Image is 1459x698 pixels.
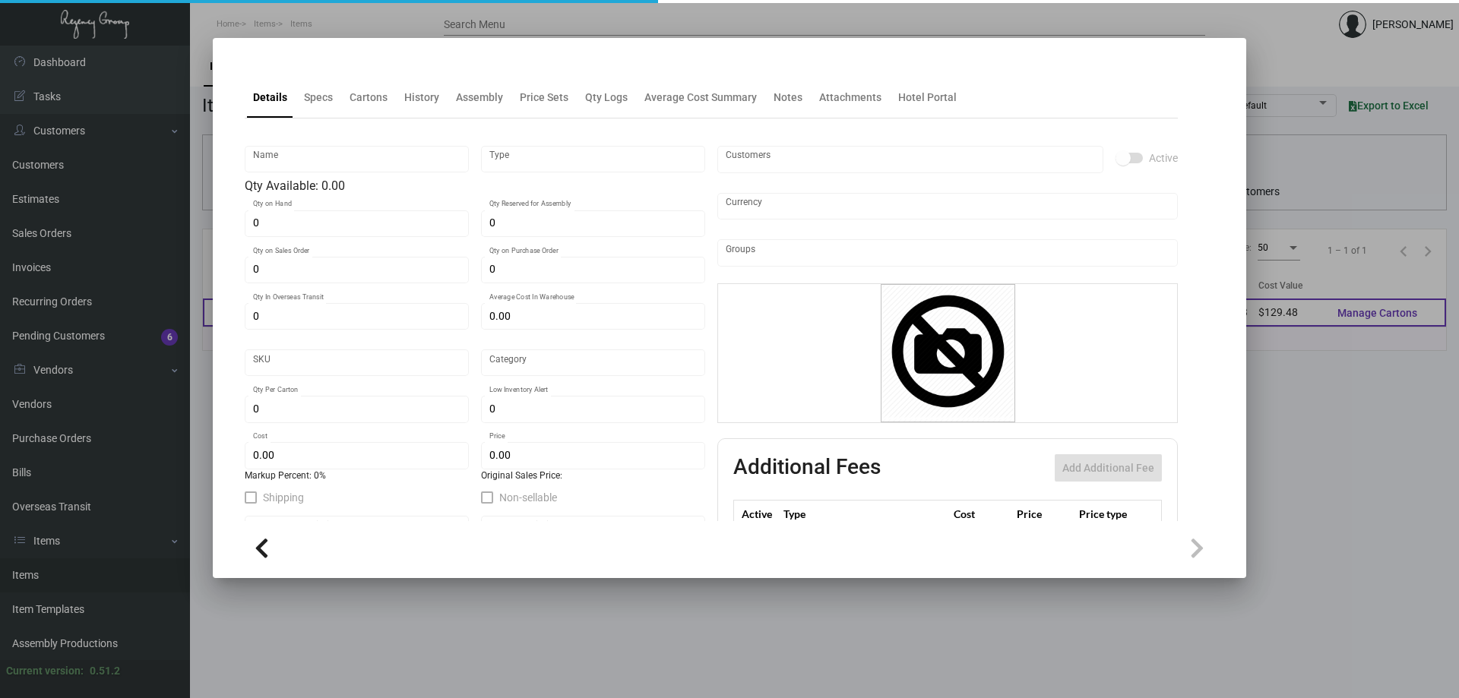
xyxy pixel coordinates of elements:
div: Current version: [6,663,84,679]
div: Details [253,90,287,106]
input: Add new.. [726,153,1096,166]
input: Add new.. [726,247,1170,259]
div: Qty Available: 0.00 [245,177,705,195]
div: History [404,90,439,106]
h2: Additional Fees [733,454,881,482]
th: Cost [950,501,1012,527]
span: Add Additional Fee [1062,462,1154,474]
div: Average Cost Summary [644,90,757,106]
th: Price [1013,501,1075,527]
div: Assembly [456,90,503,106]
span: Active [1149,149,1178,167]
th: Active [734,501,780,527]
div: Notes [774,90,802,106]
span: Non-sellable [499,488,557,507]
div: Specs [304,90,333,106]
div: Hotel Portal [898,90,957,106]
th: Type [780,501,950,527]
div: 0.51.2 [90,663,120,679]
div: Qty Logs [585,90,628,106]
div: Attachments [819,90,881,106]
span: Shipping [263,488,304,507]
button: Add Additional Fee [1055,454,1162,482]
div: Cartons [350,90,388,106]
div: Price Sets [520,90,568,106]
th: Price type [1075,501,1144,527]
